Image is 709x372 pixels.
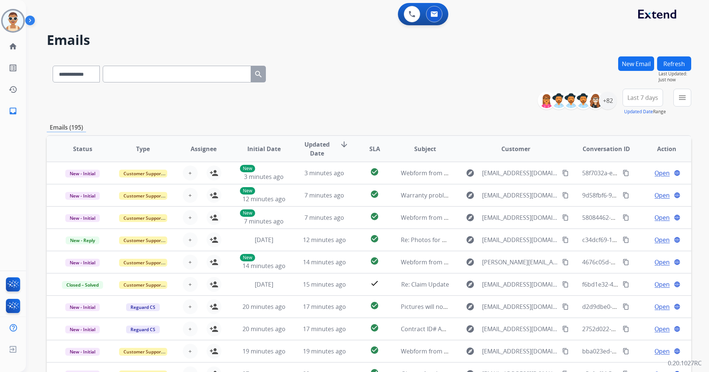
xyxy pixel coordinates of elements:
[482,347,558,356] span: [EMAIL_ADDRESS][DOMAIN_NAME]
[618,56,654,71] button: New Email
[466,213,475,222] mat-icon: explore
[466,302,475,311] mat-icon: explore
[623,303,629,310] mat-icon: content_copy
[188,191,192,200] span: +
[623,259,629,265] mat-icon: content_copy
[3,10,23,31] img: avatar
[65,326,100,333] span: New - Initial
[191,144,217,153] span: Assignee
[183,210,198,225] button: +
[631,136,691,162] th: Action
[654,324,670,333] span: Open
[370,279,379,288] mat-icon: check
[401,236,457,244] span: Re: Photos for claim
[188,280,192,289] span: +
[582,258,696,266] span: 4676c05d-5945-4e4f-9623-726ba225711d
[623,281,629,288] mat-icon: content_copy
[623,236,629,243] mat-icon: content_copy
[119,214,167,222] span: Customer Support
[674,326,680,332] mat-icon: language
[183,255,198,270] button: +
[303,258,346,266] span: 14 minutes ago
[627,96,658,99] span: Last 7 days
[210,347,218,356] mat-icon: person_add
[370,301,379,310] mat-icon: check_circle
[254,70,263,79] mat-icon: search
[183,299,198,314] button: +
[210,258,218,267] mat-icon: person_add
[599,92,617,110] div: +82
[562,281,569,288] mat-icon: content_copy
[562,192,569,199] mat-icon: content_copy
[47,123,86,132] p: Emails (195)
[243,262,286,270] span: 14 minutes ago
[654,280,670,289] span: Open
[370,212,379,221] mat-icon: check_circle
[401,258,661,266] span: Webform from [PERSON_NAME][EMAIL_ADDRESS][PERSON_NAME][DOMAIN_NAME] on [DATE]
[582,347,696,355] span: bba023ed-9116-46e5-bafb-3a08d30ecc96
[654,258,670,267] span: Open
[119,236,167,244] span: Customer Support
[188,258,192,267] span: +
[401,213,569,222] span: Webform from [EMAIL_ADDRESS][DOMAIN_NAME] on [DATE]
[466,169,475,177] mat-icon: explore
[65,348,100,356] span: New - Initial
[659,71,691,77] span: Last Updated:
[466,347,475,356] mat-icon: explore
[240,165,255,172] p: New
[136,144,150,153] span: Type
[674,236,680,243] mat-icon: language
[183,322,198,336] button: +
[623,192,629,199] mat-icon: content_copy
[654,235,670,244] span: Open
[582,213,693,222] span: 58084462-b64b-47d7-a392-8fd7df5322fc
[624,109,653,115] button: Updated Date
[582,236,693,244] span: c34dcf69-142b-4c6a-bee2-777891cc6f84
[9,107,17,115] mat-icon: inbox
[482,235,558,244] span: [EMAIL_ADDRESS][DOMAIN_NAME]
[401,280,449,288] span: Re: Claim Update
[303,347,346,355] span: 19 minutes ago
[240,254,255,261] p: New
[303,280,346,288] span: 15 minutes ago
[210,280,218,289] mat-icon: person_add
[466,258,475,267] mat-icon: explore
[659,77,691,83] span: Just now
[304,191,344,199] span: 7 minutes ago
[369,144,380,153] span: SLA
[654,213,670,222] span: Open
[47,33,691,48] h2: Emails
[582,325,693,333] span: 2752d022-e6d8-43d2-b7ff-7f1b12f763e6
[562,348,569,355] mat-icon: content_copy
[623,170,629,176] mat-icon: content_copy
[657,56,691,71] button: Refresh
[243,325,286,333] span: 20 minutes ago
[183,277,198,292] button: +
[370,323,379,332] mat-icon: check_circle
[65,259,100,267] span: New - Initial
[623,214,629,221] mat-icon: content_copy
[244,173,284,181] span: 3 minutes ago
[210,213,218,222] mat-icon: person_add
[243,303,286,311] span: 20 minutes ago
[482,258,558,267] span: [PERSON_NAME][EMAIL_ADDRESS][PERSON_NAME][DOMAIN_NAME]
[62,281,103,289] span: Closed – Solved
[562,236,569,243] mat-icon: content_copy
[582,169,693,177] span: 58f7032a-e388-4b69-92c1-ec6fb2a90625
[623,89,663,107] button: Last 7 days
[340,140,349,149] mat-icon: arrow_downward
[126,303,160,311] span: Reguard CS
[668,359,702,368] p: 0.20.1027RC
[678,93,687,102] mat-icon: menu
[562,326,569,332] mat-icon: content_copy
[303,303,346,311] span: 17 minutes ago
[65,303,100,311] span: New - Initial
[562,259,569,265] mat-icon: content_copy
[401,191,453,199] span: Warranty problem
[674,348,680,355] mat-icon: language
[624,108,666,115] span: Range
[466,191,475,200] mat-icon: explore
[623,348,629,355] mat-icon: content_copy
[482,213,558,222] span: [EMAIL_ADDRESS][DOMAIN_NAME]
[188,235,192,244] span: +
